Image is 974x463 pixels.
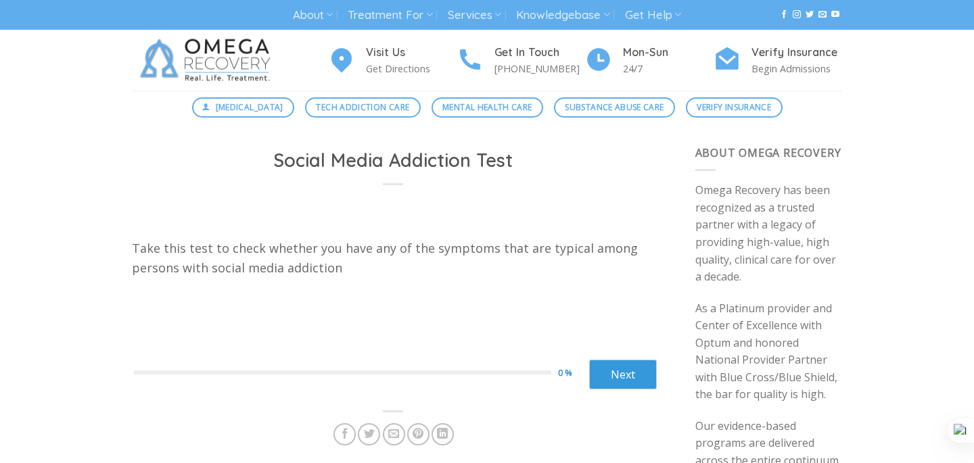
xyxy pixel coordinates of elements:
[686,97,783,118] a: Verify Insurance
[565,101,664,114] span: Substance Abuse Care
[366,44,457,62] h4: Visit Us
[305,97,421,118] a: Tech Addiction Care
[366,61,457,76] p: Get Directions
[554,97,675,118] a: Substance Abuse Care
[494,61,585,76] p: [PHONE_NUMBER]
[831,10,839,20] a: Follow on YouTube
[328,44,457,77] a: Visit Us Get Directions
[442,101,532,114] span: Mental Health Care
[780,10,788,20] a: Follow on Facebook
[806,10,814,20] a: Follow on Twitter
[316,101,409,114] span: Tech Addiction Care
[293,3,333,28] a: About
[132,239,655,278] p: Take this test to check whether you have any of the symptoms that are typical among persons with ...
[432,97,543,118] a: Mental Health Care
[623,61,714,76] p: 24/7
[348,3,432,28] a: Treatment For
[216,101,283,114] span: [MEDICAL_DATA]
[751,44,842,62] h4: Verify Insurance
[695,182,843,286] p: Omega Recovery has been recognized as a trusted partner with a legacy of providing high-value, hi...
[457,44,585,77] a: Get In Touch [PHONE_NUMBER]
[697,101,771,114] span: Verify Insurance
[589,360,657,389] a: Next
[448,3,501,28] a: Services
[516,3,609,28] a: Knowledgebase
[695,145,841,160] span: About Omega Recovery
[148,149,639,172] h1: Social Media Addiction Test
[358,423,380,445] a: Share on Twitter
[793,10,801,20] a: Follow on Instagram
[714,44,842,77] a: Verify Insurance Begin Admissions
[558,366,589,380] div: 0 %
[333,423,356,445] a: Share on Facebook
[407,423,430,445] a: Pin on Pinterest
[818,10,827,20] a: Send us an email
[695,300,843,404] p: As a Platinum provider and Center of Excellence with Optum and honored National Provider Partner ...
[132,30,284,91] img: Omega Recovery
[623,44,714,62] h4: Mon-Sun
[432,423,454,445] a: Share on LinkedIn
[494,44,585,62] h4: Get In Touch
[192,97,295,118] a: [MEDICAL_DATA]
[625,3,681,28] a: Get Help
[383,423,405,445] a: Email to a Friend
[751,61,842,76] p: Begin Admissions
